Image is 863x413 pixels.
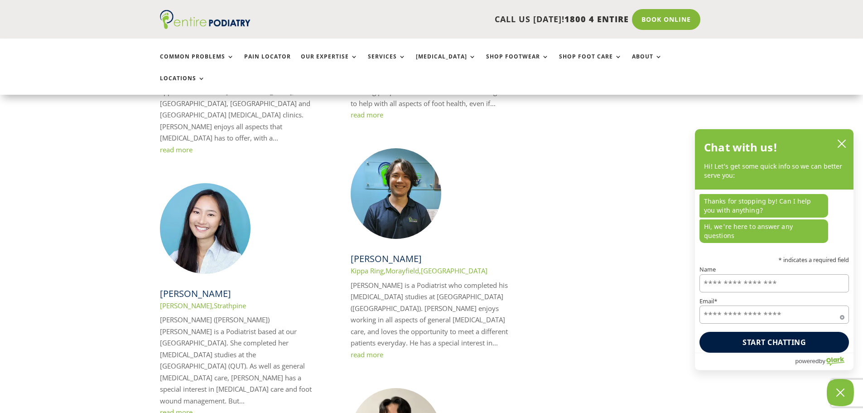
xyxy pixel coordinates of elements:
p: , [160,300,321,312]
p: Thanks for stopping by! Can I help you with anything? [699,194,828,218]
a: About [632,53,662,73]
input: Email [699,306,849,324]
a: Book Online [632,9,700,30]
a: [GEOGRAPHIC_DATA] [421,266,487,275]
label: Email* [699,298,849,304]
p: * indicates a required field [699,257,849,263]
a: Shop Footwear [486,53,549,73]
button: Close Chatbox [827,379,854,406]
p: [PERSON_NAME] is a Podiatrist who completed his [MEDICAL_DATA] studies at [GEOGRAPHIC_DATA] ([GEO... [351,280,512,349]
p: Hi, we're here to answer any questions [699,219,828,243]
a: Kippa Ring [351,266,384,275]
a: read more [160,145,193,154]
a: read more [351,110,383,119]
button: close chatbox [834,137,849,151]
a: Shop Foot Care [559,53,622,73]
h2: Chat with us! [704,138,778,156]
p: [PERSON_NAME] graduated with a Bachelor’s degree in [GEOGRAPHIC_DATA] from the [GEOGRAPHIC_DATA].... [160,52,321,144]
label: Name [699,267,849,272]
span: 1800 4 ENTIRE [564,14,629,24]
a: [PERSON_NAME] [351,253,422,265]
button: Start chatting [699,332,849,353]
a: Locations [160,75,205,95]
p: [PERSON_NAME] ([PERSON_NAME]) [PERSON_NAME] is a Podiatrist based at our [GEOGRAPHIC_DATA]. She c... [160,314,321,407]
div: olark chatbox [694,129,854,370]
img: logo (1) [160,10,251,29]
a: Morayfield [386,266,419,275]
span: Required field [840,313,844,318]
a: Common Problems [160,53,234,73]
img: Nathan Tomlins [351,148,441,239]
a: Pain Locator [244,53,291,73]
a: Our Expertise [301,53,358,73]
input: Name [699,274,849,292]
span: by [819,355,825,367]
a: Services [368,53,406,73]
a: Strathpine [214,301,246,310]
span: powered [795,355,819,367]
div: chat [695,189,853,247]
a: [PERSON_NAME] [160,301,212,310]
p: , , [351,265,512,277]
a: [MEDICAL_DATA] [416,53,476,73]
a: read more [351,350,383,359]
p: CALL US [DATE]! [285,14,629,25]
p: Hi! Let’s get some quick info so we can better serve you: [704,162,844,180]
a: Powered by Olark [795,353,853,370]
img: Jesslyn Kee [160,183,251,274]
a: Entire Podiatry [160,22,251,31]
a: [PERSON_NAME] [160,287,231,300]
